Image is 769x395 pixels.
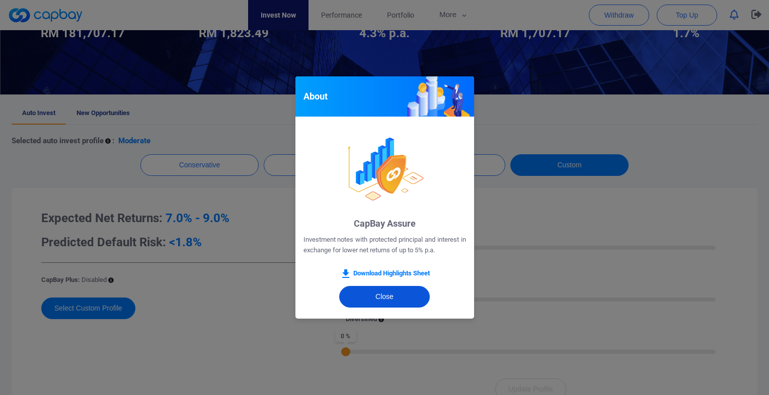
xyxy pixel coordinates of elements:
[344,125,425,206] img: CapBay Assure
[303,235,466,256] p: Investment notes with protected principal and interest in exchange for lower net returns of up to...
[303,90,328,103] h5: About
[354,218,416,230] h4: CapBay Assure
[340,268,430,280] a: Download Highlights Sheet
[339,286,430,308] button: Close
